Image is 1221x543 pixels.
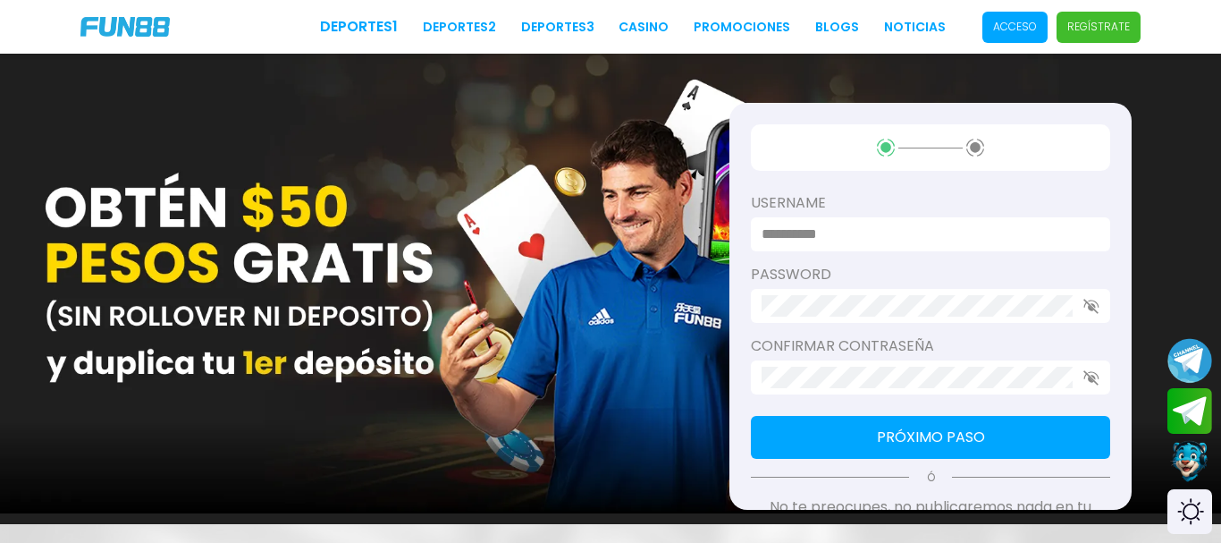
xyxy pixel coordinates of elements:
[1167,337,1212,384] button: Join telegram channel
[751,335,1110,357] label: Confirmar contraseña
[884,18,946,37] a: NOTICIAS
[751,192,1110,214] label: username
[80,17,170,37] img: Company Logo
[423,18,496,37] a: Deportes2
[751,470,1110,486] p: Ó
[1067,19,1130,35] p: Regístrate
[521,18,594,37] a: Deportes3
[1167,438,1212,485] button: Contact customer service
[751,416,1110,459] button: Próximo paso
[751,264,1110,285] label: password
[815,18,859,37] a: BLOGS
[1167,489,1212,534] div: Switch theme
[993,19,1037,35] p: Acceso
[751,496,1110,539] p: No te preocupes, no publicaremos nada en tu nombre, esto solo facilitará el proceso de registro.
[1167,388,1212,435] button: Join telegram
[320,16,398,38] a: Deportes1
[694,18,790,37] a: Promociones
[619,18,669,37] a: CASINO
